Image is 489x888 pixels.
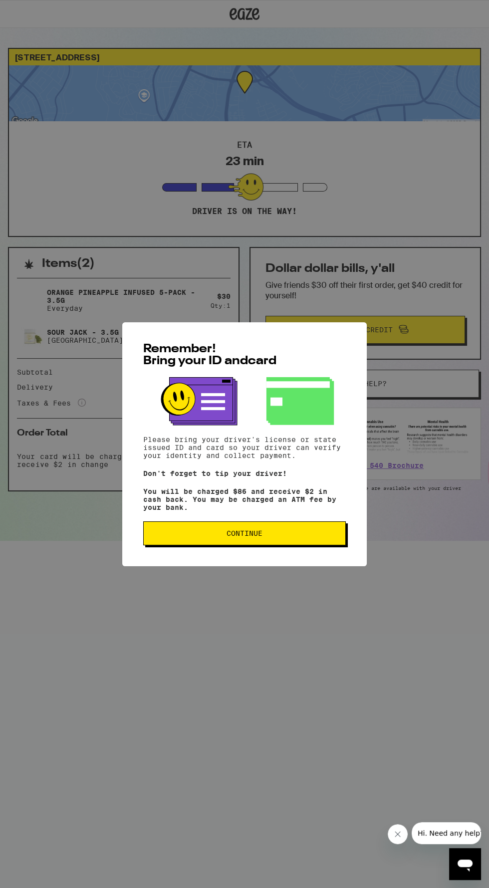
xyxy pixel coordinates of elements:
p: Please bring your driver's license or state issued ID and card so your driver can verify your ide... [143,436,346,459]
span: Hi. Need any help? [6,7,72,15]
span: Continue [227,530,262,537]
span: Remember! Bring your ID and card [143,343,276,367]
p: Don't forget to tip your driver! [143,469,346,477]
iframe: Button to launch messaging window [449,848,481,880]
iframe: Close message [388,824,408,844]
p: You will be charged $86 and receive $2 in cash back. You may be charged an ATM fee by your bank. [143,487,346,511]
button: Continue [143,521,346,545]
iframe: Message from company [412,822,481,844]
